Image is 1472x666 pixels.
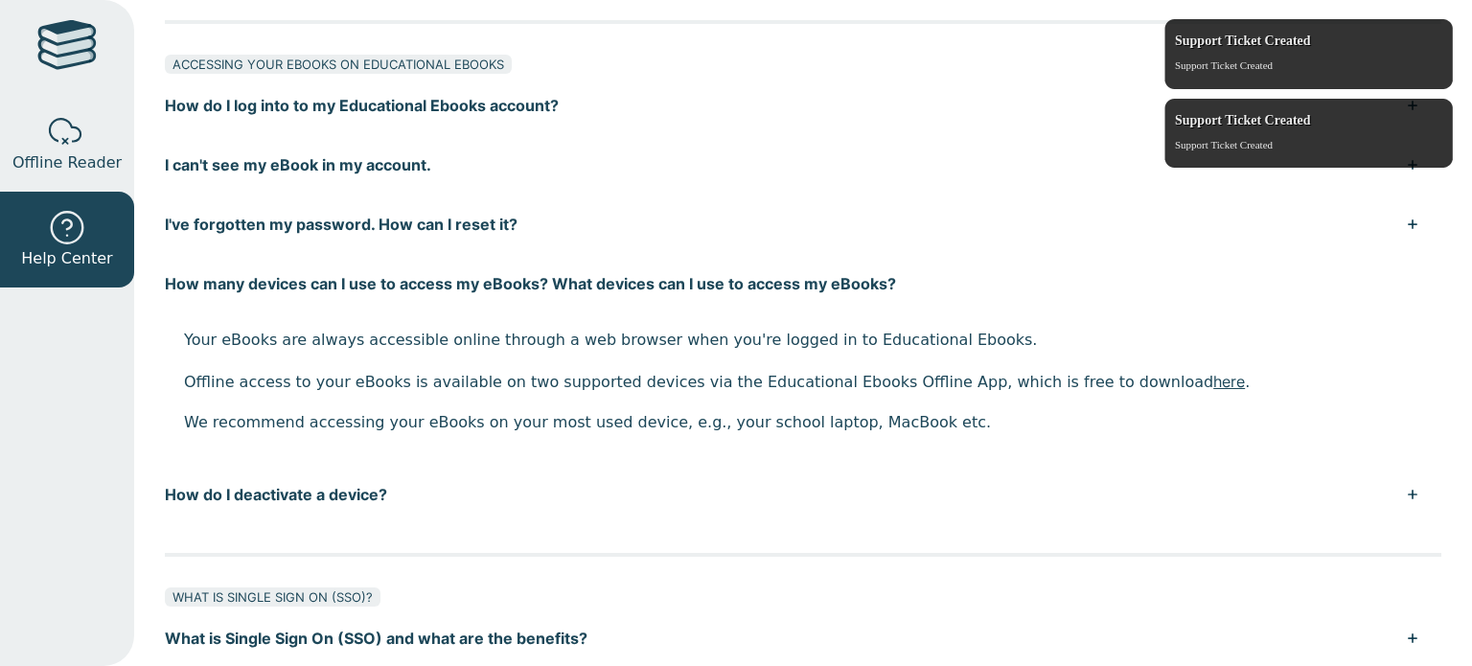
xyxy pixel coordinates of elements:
[184,329,1422,352] p: Your eBooks are always accessible online through a web browser when you're logged in to Education...
[1213,372,1245,391] a: here
[12,151,122,174] span: Offline Reader
[1175,137,1442,153] p: Support Ticket Created
[165,254,1441,313] button: How many devices can I use to access my eBooks? What devices can I use to access my eBooks?
[184,411,1422,434] p: We recommend accessing your eBooks on your most used device, e.g., your school laptop, MacBook etc.
[165,195,1441,254] button: I've forgotten my password. How can I reset it?
[184,367,1422,396] p: Offline access to your eBooks is available on two supported devices via the Educational Ebooks Of...
[165,55,512,74] div: ACCESSING YOUR EBOOKS ON EDUCATIONAL EBOOKS
[1175,110,1442,137] span: Support Ticket Created
[1175,31,1442,57] span: Support Ticket Created
[165,76,1441,135] button: How do I log into to my Educational Ebooks account?
[165,587,380,607] div: WHAT IS SINGLE SIGN ON (SSO)?
[1175,57,1442,74] p: Support Ticket Created
[165,135,1441,195] button: I can't see my eBook in my account.
[165,465,1441,524] button: How do I deactivate a device?
[21,247,112,270] span: Help Center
